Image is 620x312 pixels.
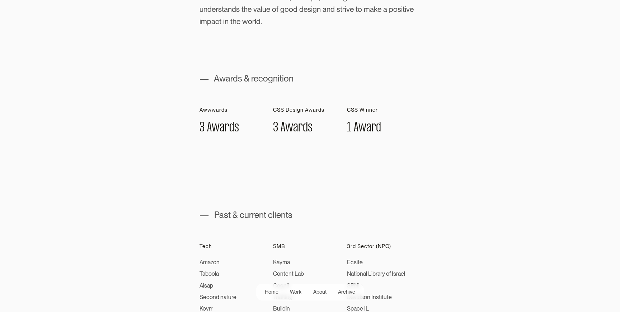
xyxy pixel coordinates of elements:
[393,3,398,15] span: o
[257,3,261,15] span: a
[307,287,332,298] a: About
[222,3,224,15] span: t
[262,3,266,15] span: u
[232,3,236,15] span: d
[273,281,304,290] div: Cognit
[410,3,414,15] span: e
[316,107,318,113] span: r
[281,107,284,113] span: S
[203,3,207,15] span: n
[218,3,222,15] span: s
[255,15,256,28] span: l
[351,107,354,113] span: S
[360,107,365,113] span: W
[406,3,410,15] span: v
[366,107,369,113] span: n
[215,15,219,28] span: c
[304,3,307,15] span: e
[403,3,405,15] span: t
[236,15,240,28] span: e
[285,121,293,135] span: w
[346,3,350,15] span: v
[398,3,401,15] span: s
[354,121,358,135] span: A
[273,121,278,135] span: 3
[248,3,252,15] span: e
[347,281,405,290] div: SPNI
[358,121,366,135] span: w
[305,107,309,113] span: A
[261,3,262,15] span: l
[347,243,391,249] h1: 3rd Sector (NPO)
[342,3,345,15] span: r
[307,3,311,15] span: s
[220,121,225,135] span: a
[224,3,228,15] span: a
[350,3,354,15] span: e
[199,293,236,301] div: Second nature
[211,15,215,28] span: a
[313,107,316,113] span: a
[203,107,207,113] span: w
[199,74,293,84] h1: — Awards & recognition
[293,107,296,113] span: s
[321,107,324,113] span: s
[212,121,220,135] span: w
[300,107,304,113] span: n
[347,269,405,278] div: National Library of Israel
[225,121,229,135] span: r
[199,258,236,266] div: Amazon
[253,3,257,15] span: v
[256,15,260,28] span: d
[284,287,307,298] a: Work
[216,3,218,15] span: r
[290,107,293,113] span: e
[370,3,374,15] span: a
[286,107,290,113] span: D
[317,3,321,15] span: n
[221,107,225,113] span: d
[289,3,293,15] span: o
[199,15,201,28] span: i
[266,3,270,15] span: e
[259,287,284,298] a: Home
[347,121,351,135] span: 1
[377,3,381,15] span: e
[298,121,303,135] span: r
[354,107,358,113] span: S
[332,287,361,298] a: Archive
[313,288,327,296] div: About
[273,258,304,266] div: Kayma
[372,107,376,113] span: e
[376,107,378,113] span: r
[389,3,393,15] span: p
[212,107,216,113] span: w
[338,288,355,296] div: Archive
[219,107,221,113] span: r
[330,3,335,15] span: d
[311,3,313,15] span: i
[207,3,212,15] span: d
[280,3,285,15] span: g
[260,15,262,28] span: .
[199,243,212,249] h1: Tech
[199,107,203,113] span: A
[230,15,232,28] span: t
[199,3,203,15] span: u
[241,3,244,15] span: t
[232,15,236,28] span: h
[234,121,239,135] span: s
[223,15,225,28] span: i
[296,107,297,113] span: i
[358,3,362,15] span: o
[236,3,240,15] span: s
[364,3,370,15] span: m
[281,121,285,135] span: A
[313,3,317,15] span: g
[207,107,212,113] span: w
[199,269,236,278] div: Taboola
[318,107,321,113] span: d
[374,3,377,15] span: k
[207,15,211,28] span: p
[308,121,313,135] span: s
